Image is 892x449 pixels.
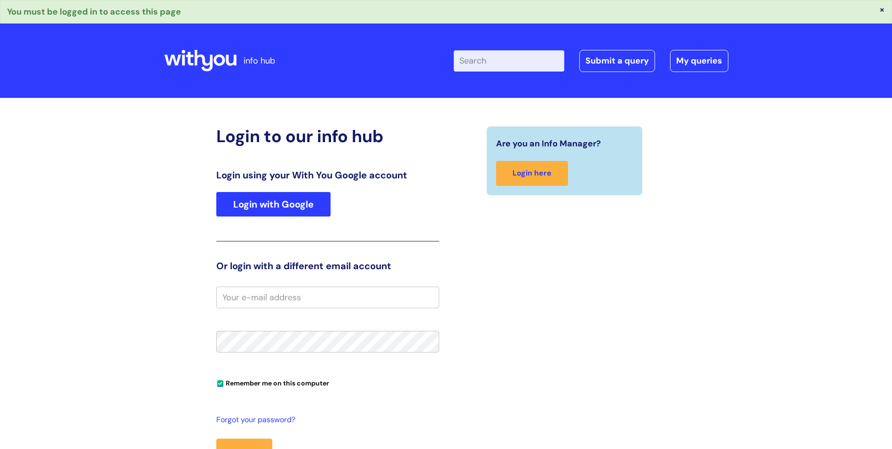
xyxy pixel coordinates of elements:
input: Remember me on this computer [217,381,223,387]
input: Search [454,50,564,71]
h2: Login to our info hub [216,126,439,146]
div: You can uncheck this option if you're logging in from a shared device [216,375,439,390]
p: info hub [244,53,275,68]
button: × [879,5,885,14]
h3: Login using your With You Google account [216,169,439,181]
a: Submit a query [579,50,655,72]
input: Your e-mail address [216,287,439,308]
h3: Or login with a different email account [216,260,439,272]
a: Login with Google [216,192,331,216]
label: Remember me on this computer [216,377,329,387]
span: Are you an Info Manager? [496,136,601,151]
a: Forgot your password? [216,413,434,427]
a: My queries [670,50,728,72]
a: Login here [496,161,568,186]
